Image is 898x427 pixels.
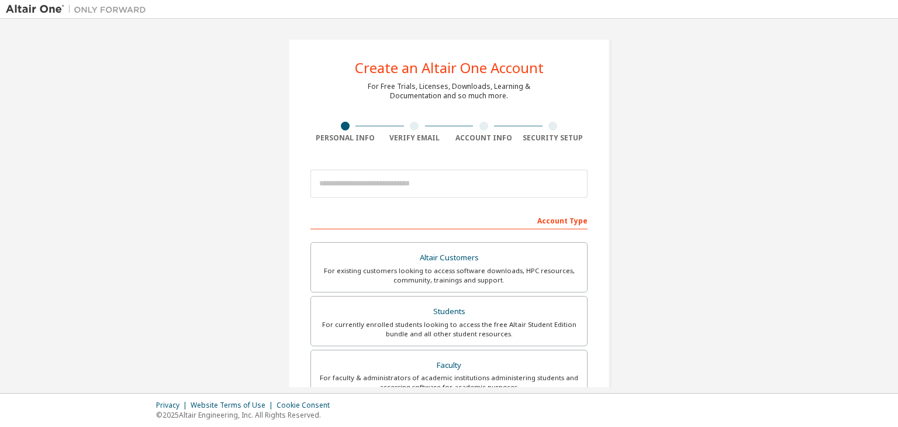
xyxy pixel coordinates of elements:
div: Cookie Consent [277,401,337,410]
div: For currently enrolled students looking to access the free Altair Student Edition bundle and all ... [318,320,580,339]
div: Account Info [449,133,519,143]
img: Altair One [6,4,152,15]
div: Account Type [310,211,588,229]
p: © 2025 Altair Engineering, Inc. All Rights Reserved. [156,410,337,420]
div: For existing customers looking to access software downloads, HPC resources, community, trainings ... [318,266,580,285]
div: Privacy [156,401,191,410]
div: Students [318,304,580,320]
div: Create an Altair One Account [355,61,544,75]
div: For Free Trials, Licenses, Downloads, Learning & Documentation and so much more. [368,82,530,101]
div: Personal Info [310,133,380,143]
div: Altair Customers [318,250,580,266]
div: Verify Email [380,133,450,143]
div: Website Terms of Use [191,401,277,410]
div: Faculty [318,357,580,374]
div: For faculty & administrators of academic institutions administering students and accessing softwa... [318,373,580,392]
div: Security Setup [519,133,588,143]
